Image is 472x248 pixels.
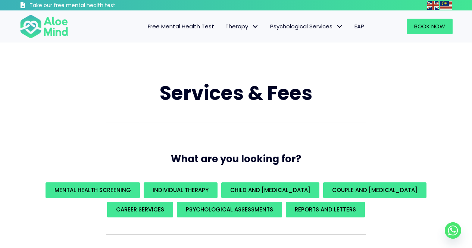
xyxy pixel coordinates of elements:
[186,205,273,213] span: Psychological assessments
[20,180,453,219] div: What are you looking for?
[323,182,426,198] a: Couple and [MEDICAL_DATA]
[177,202,282,217] a: Psychological assessments
[295,205,356,213] span: REPORTS AND LETTERS
[20,2,155,10] a: Take our free mental health test
[160,79,312,107] span: Services & Fees
[29,2,155,9] h3: Take our free mental health test
[286,202,365,217] a: REPORTS AND LETTERS
[142,19,220,34] a: Free Mental Health Test
[107,202,173,217] a: Career Services
[445,222,461,239] a: Whatsapp
[349,19,370,34] a: EAP
[414,22,445,30] span: Book Now
[250,21,261,32] span: Therapy: submenu
[230,186,310,194] span: Child and [MEDICAL_DATA]
[225,22,259,30] span: Therapy
[144,182,218,198] a: Individual Therapy
[220,19,265,34] a: TherapyTherapy: submenu
[440,1,453,9] a: Malay
[440,1,452,10] img: ms
[427,1,440,9] a: English
[54,186,131,194] span: Mental Health Screening
[427,1,439,10] img: en
[148,22,214,30] span: Free Mental Health Test
[116,205,164,213] span: Career Services
[332,186,418,194] span: Couple and [MEDICAL_DATA]
[270,22,343,30] span: Psychological Services
[221,182,319,198] a: Child and [MEDICAL_DATA]
[20,14,68,39] img: Aloe mind Logo
[354,22,364,30] span: EAP
[78,19,370,34] nav: Menu
[334,21,345,32] span: Psychological Services: submenu
[46,182,140,198] a: Mental Health Screening
[153,186,209,194] span: Individual Therapy
[171,152,301,166] span: What are you looking for?
[265,19,349,34] a: Psychological ServicesPsychological Services: submenu
[407,19,453,34] a: Book Now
